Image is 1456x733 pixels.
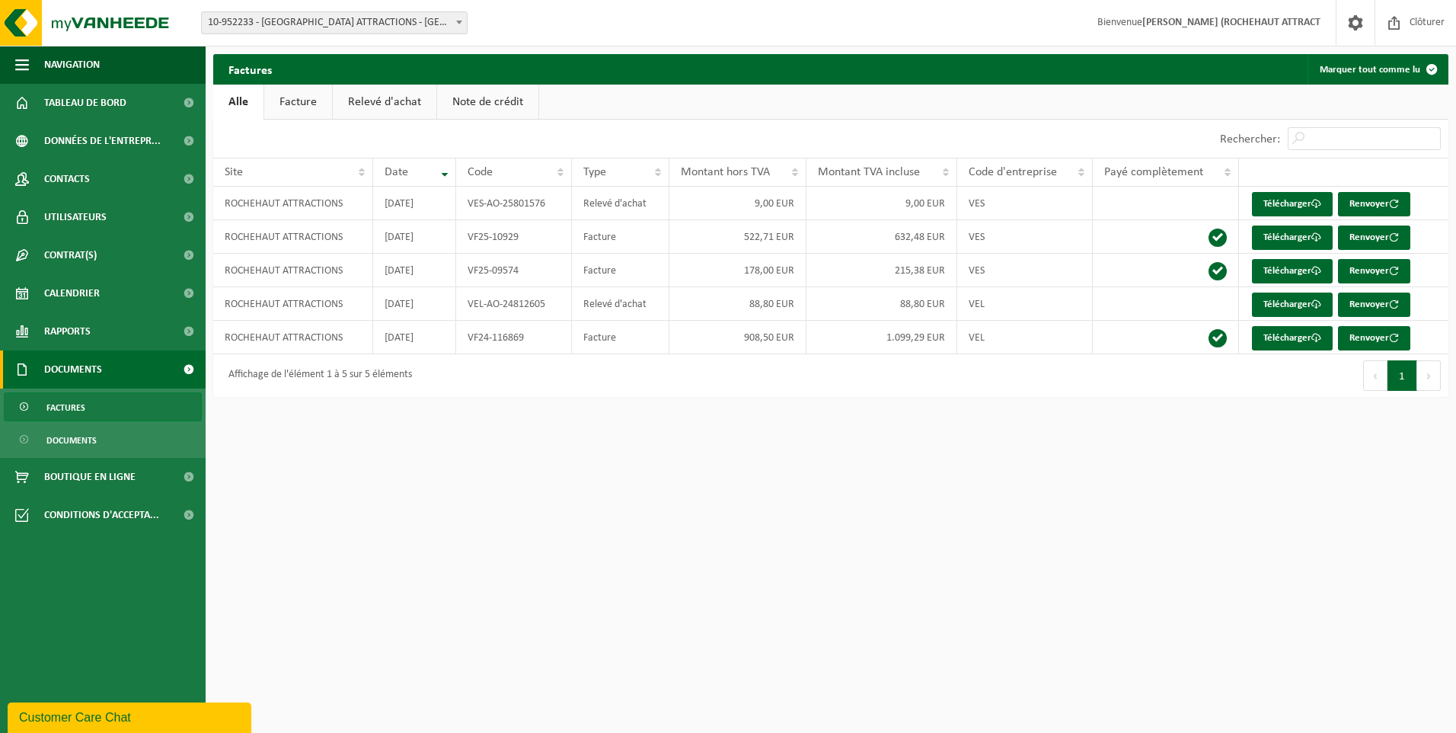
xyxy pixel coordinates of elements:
td: 522,71 EUR [669,220,806,254]
div: Affichage de l'élément 1 à 5 sur 5 éléments [221,362,412,389]
td: VEL-AO-24812605 [456,287,572,321]
td: ROCHEHAUT ATTRACTIONS [213,254,373,287]
iframe: chat widget [8,699,254,733]
span: Montant TVA incluse [818,166,920,178]
td: VES [957,254,1092,287]
td: VF25-09574 [456,254,572,287]
td: ROCHEHAUT ATTRACTIONS [213,287,373,321]
span: Date [385,166,408,178]
a: Télécharger [1252,192,1333,216]
span: Documents [44,350,102,389]
button: Renvoyer [1338,326,1410,350]
span: Factures [46,393,85,422]
td: 88,80 EUR [669,287,806,321]
td: Relevé d'achat [572,187,669,220]
button: Renvoyer [1338,192,1410,216]
td: 632,48 EUR [806,220,958,254]
td: Facture [572,321,669,354]
td: [DATE] [373,321,456,354]
strong: [PERSON_NAME] (ROCHEHAUT ATTRACT [1142,17,1320,28]
td: 215,38 EUR [806,254,958,287]
td: VF24-116869 [456,321,572,354]
span: Navigation [44,46,100,84]
button: Previous [1363,360,1387,391]
td: Relevé d'achat [572,287,669,321]
button: Renvoyer [1338,226,1410,250]
span: 10-952233 - ROCHEHAUT ATTRACTIONS - ROCHEHAUT [201,11,468,34]
td: 178,00 EUR [669,254,806,287]
span: Documents [46,426,97,455]
button: Renvoyer [1338,259,1410,283]
td: Facture [572,254,669,287]
a: Télécharger [1252,326,1333,350]
td: Facture [572,220,669,254]
span: 10-952233 - ROCHEHAUT ATTRACTIONS - ROCHEHAUT [202,12,467,34]
span: Contrat(s) [44,236,97,274]
td: [DATE] [373,187,456,220]
span: Utilisateurs [44,198,107,236]
span: Payé complètement [1104,166,1203,178]
td: ROCHEHAUT ATTRACTIONS [213,220,373,254]
button: 1 [1387,360,1417,391]
td: ROCHEHAUT ATTRACTIONS [213,321,373,354]
span: Site [225,166,243,178]
a: Alle [213,85,263,120]
td: [DATE] [373,254,456,287]
td: VES-AO-25801576 [456,187,572,220]
a: Factures [4,392,202,421]
td: ROCHEHAUT ATTRACTIONS [213,187,373,220]
a: Facture [264,85,332,120]
h2: Factures [213,54,287,84]
button: Next [1417,360,1441,391]
span: Conditions d'accepta... [44,496,159,534]
td: 9,00 EUR [806,187,958,220]
span: Type [583,166,606,178]
td: VEL [957,321,1092,354]
td: VEL [957,287,1092,321]
span: Code [468,166,493,178]
a: Télécharger [1252,293,1333,317]
button: Marquer tout comme lu [1308,54,1447,85]
span: Tableau de bord [44,84,126,122]
a: Documents [4,425,202,454]
a: Télécharger [1252,226,1333,250]
span: Données de l'entrepr... [44,122,161,160]
span: Calendrier [44,274,100,312]
td: [DATE] [373,220,456,254]
a: Note de crédit [437,85,538,120]
td: VES [957,220,1092,254]
td: [DATE] [373,287,456,321]
label: Rechercher: [1220,133,1280,146]
td: 9,00 EUR [669,187,806,220]
span: Contacts [44,160,90,198]
span: Boutique en ligne [44,458,136,496]
td: 88,80 EUR [806,287,958,321]
td: VF25-10929 [456,220,572,254]
span: Rapports [44,312,91,350]
span: Code d'entreprise [969,166,1057,178]
td: 1.099,29 EUR [806,321,958,354]
span: Montant hors TVA [681,166,770,178]
a: Relevé d'achat [333,85,436,120]
td: 908,50 EUR [669,321,806,354]
td: VES [957,187,1092,220]
button: Renvoyer [1338,293,1410,317]
a: Télécharger [1252,259,1333,283]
